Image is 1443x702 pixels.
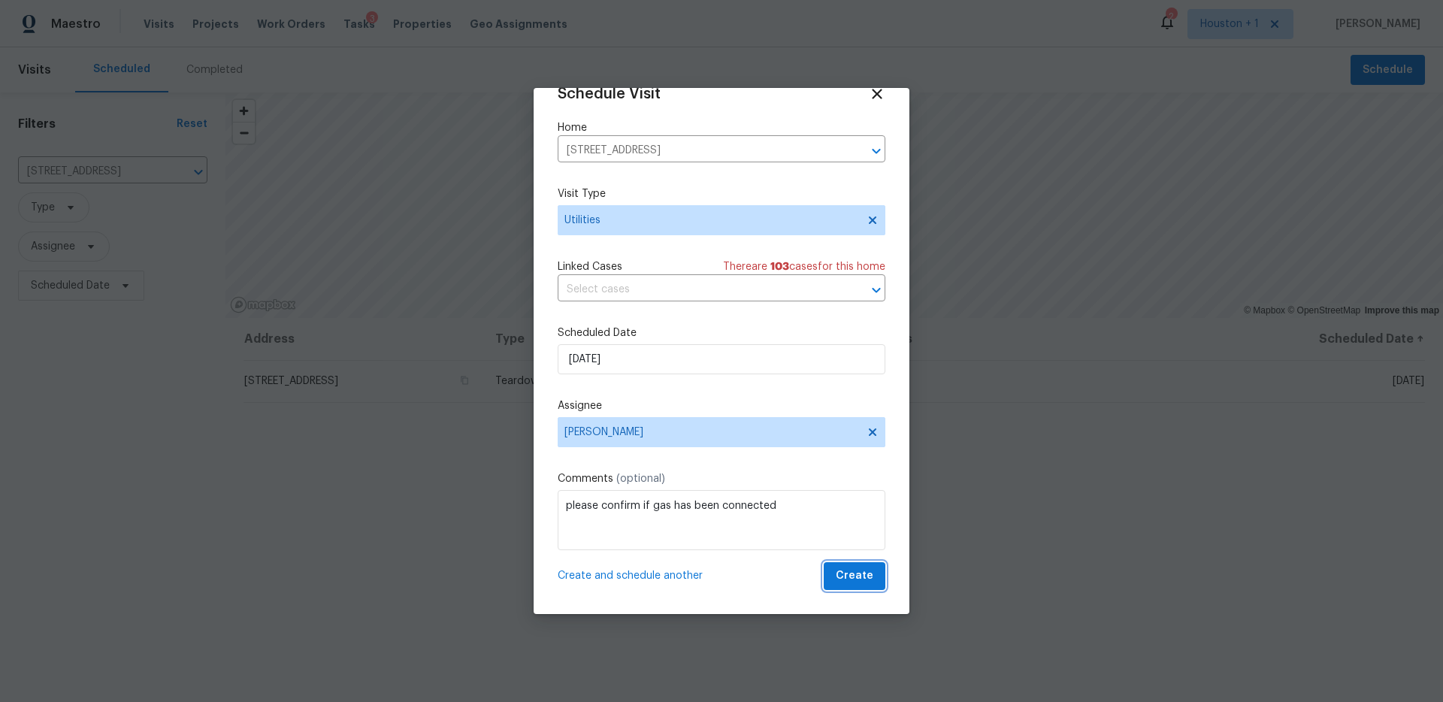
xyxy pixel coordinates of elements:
[558,278,843,301] input: Select cases
[869,86,885,102] span: Close
[770,262,789,272] span: 103
[866,141,887,162] button: Open
[558,568,703,583] span: Create and schedule another
[866,280,887,301] button: Open
[558,344,885,374] input: M/D/YYYY
[558,259,622,274] span: Linked Cases
[558,120,885,135] label: Home
[558,86,661,101] span: Schedule Visit
[616,474,665,484] span: (optional)
[836,567,873,586] span: Create
[564,426,859,438] span: [PERSON_NAME]
[558,490,885,550] textarea: please confirm if gas has been connected
[564,213,857,228] span: Utilities
[558,471,885,486] label: Comments
[558,398,885,413] label: Assignee
[824,562,885,590] button: Create
[558,186,885,201] label: Visit Type
[723,259,885,274] span: There are case s for this home
[558,139,843,162] input: Enter in an address
[558,325,885,340] label: Scheduled Date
